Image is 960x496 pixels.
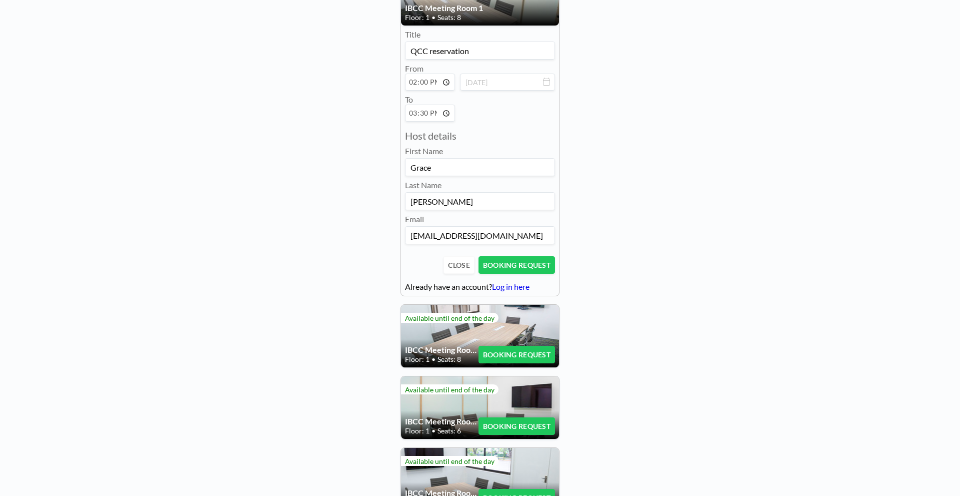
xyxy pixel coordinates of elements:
[437,355,461,364] span: Seats: 8
[405,416,478,426] h4: IBCC Meeting Room 3
[405,3,555,13] h4: IBCC Meeting Room 1
[431,13,435,22] span: •
[405,64,423,73] label: From
[431,355,435,364] span: •
[405,214,424,224] label: Email
[405,180,441,190] label: Last Name
[405,385,494,394] span: Available until end of the day
[405,355,429,364] span: Floor: 1
[478,346,555,363] button: BOOKING REQUEST
[478,417,555,435] button: BOOKING REQUEST
[405,13,429,22] span: Floor: 1
[405,146,443,156] label: First Name
[405,345,478,355] h4: IBCC Meeting Room 2
[478,256,555,274] button: BOOKING REQUEST
[405,282,492,291] span: Already have an account?
[405,457,494,465] span: Available until end of the day
[405,130,555,142] h3: Host details
[492,282,529,291] a: Log in here
[405,30,420,40] label: Title
[405,426,429,435] span: Floor: 1
[405,42,554,59] input: Guest reservation
[405,314,494,322] span: Available until end of the day
[431,426,435,435] span: •
[437,426,461,435] span: Seats: 6
[405,95,413,104] label: To
[443,256,474,274] button: CLOSE
[437,13,461,22] span: Seats: 8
